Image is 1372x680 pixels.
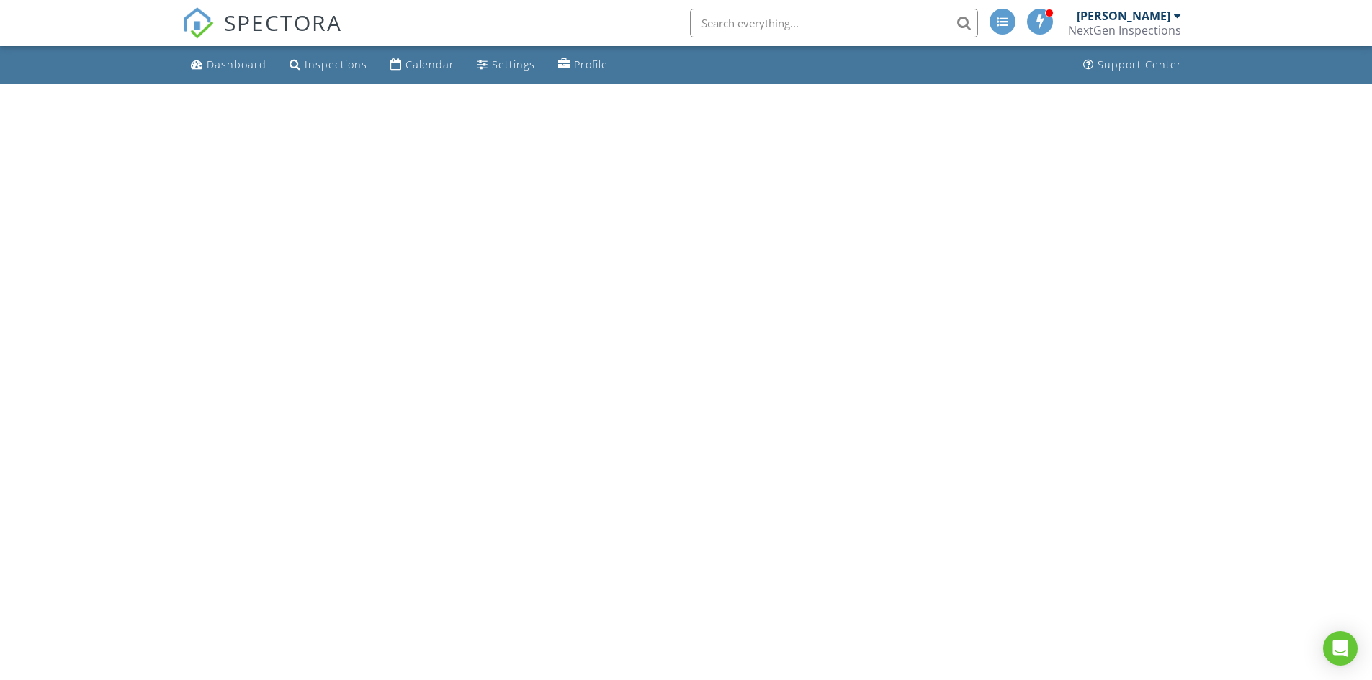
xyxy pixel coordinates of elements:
[472,52,541,78] a: Settings
[405,58,454,71] div: Calendar
[690,9,978,37] input: Search everything...
[224,7,342,37] span: SPECTORA
[1077,9,1170,23] div: [PERSON_NAME]
[1068,23,1181,37] div: NextGen Inspections
[207,58,266,71] div: Dashboard
[1098,58,1182,71] div: Support Center
[1077,52,1188,78] a: Support Center
[182,19,342,50] a: SPECTORA
[552,52,614,78] a: Profile
[385,52,460,78] a: Calendar
[574,58,608,71] div: Profile
[492,58,535,71] div: Settings
[182,7,214,39] img: The Best Home Inspection Software - Spectora
[185,52,272,78] a: Dashboard
[284,52,373,78] a: Inspections
[305,58,367,71] div: Inspections
[1323,631,1358,666] div: Open Intercom Messenger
